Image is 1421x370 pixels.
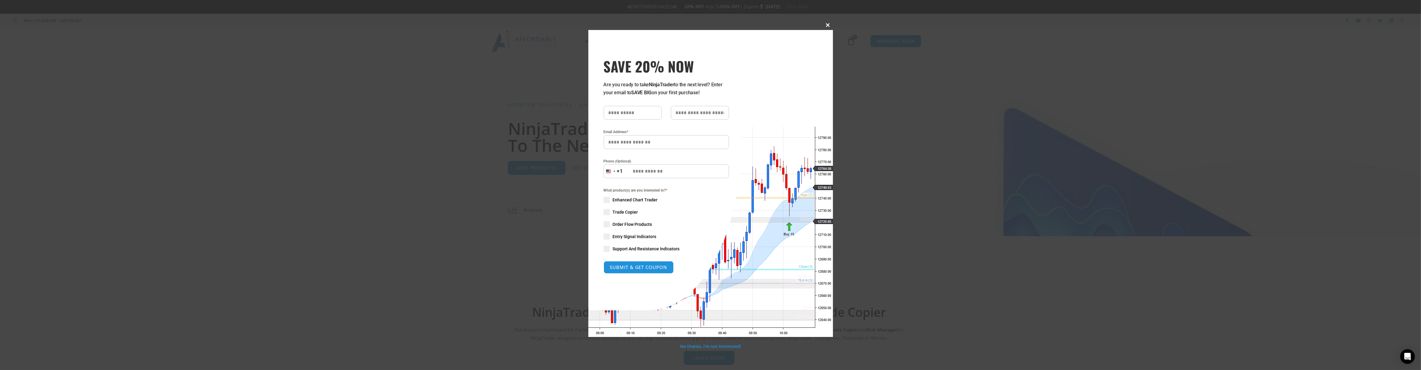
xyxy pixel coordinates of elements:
span: SAVE 20% NOW [604,58,729,75]
a: No thanks, I’m not interested! [680,343,741,349]
span: Trade Copier [613,209,638,215]
p: Are you ready to take to the next level? Enter your email to on your first purchase! [604,81,729,97]
div: +1 [617,167,623,175]
label: Entry Signal Indicators [604,234,729,240]
span: Enhanced Chart Trader [613,197,658,203]
div: Open Intercom Messenger [1400,349,1415,364]
label: Trade Copier [604,209,729,215]
span: Order Flow Products [613,221,652,227]
span: What product(s) are you interested in? [604,187,729,193]
strong: SAVE BIG [631,90,652,95]
button: SUBMIT & GET COUPON [604,261,674,274]
span: Support And Resistance Indicators [613,246,680,252]
label: Enhanced Chart Trader [604,197,729,203]
span: Entry Signal Indicators [613,234,657,240]
strong: NinjaTrader [649,82,674,88]
label: Order Flow Products [604,221,729,227]
label: Email Address [604,129,729,135]
label: Phone (Optional) [604,158,729,164]
button: Selected country [604,164,623,178]
label: Support And Resistance Indicators [604,246,729,252]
